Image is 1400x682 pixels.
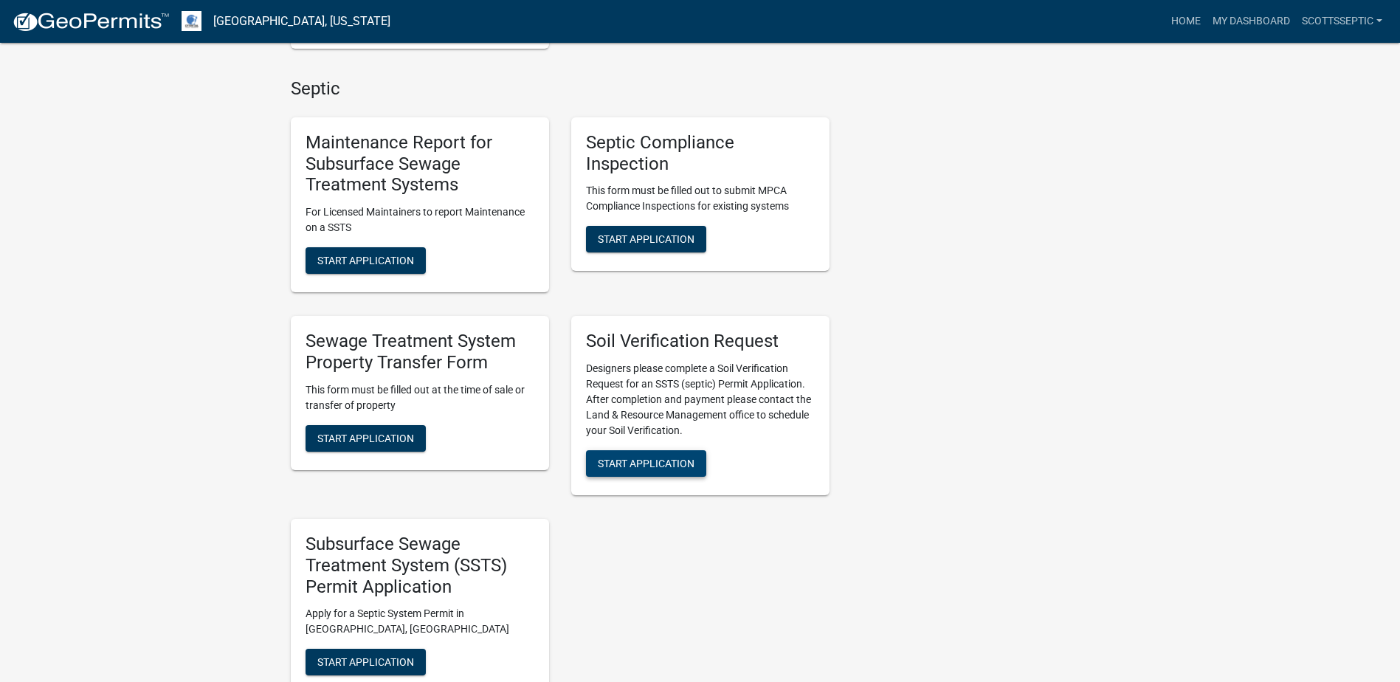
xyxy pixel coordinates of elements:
img: Otter Tail County, Minnesota [182,11,201,31]
p: This form must be filled out to submit MPCA Compliance Inspections for existing systems [586,183,815,214]
span: Start Application [317,255,414,266]
button: Start Application [306,247,426,274]
a: [GEOGRAPHIC_DATA], [US_STATE] [213,9,390,34]
a: scottsseptic [1296,7,1388,35]
h5: Soil Verification Request [586,331,815,352]
h5: Maintenance Report for Subsurface Sewage Treatment Systems [306,132,534,196]
button: Start Application [306,649,426,675]
span: Start Application [317,432,414,444]
h5: Subsurface Sewage Treatment System (SSTS) Permit Application [306,534,534,597]
p: Designers please complete a Soil Verification Request for an SSTS (septic) Permit Application. Af... [586,361,815,438]
button: Start Application [586,226,706,252]
a: My Dashboard [1207,7,1296,35]
button: Start Application [586,450,706,477]
h5: Sewage Treatment System Property Transfer Form [306,331,534,373]
p: For Licensed Maintainers to report Maintenance on a SSTS [306,204,534,235]
p: Apply for a Septic System Permit in [GEOGRAPHIC_DATA], [GEOGRAPHIC_DATA] [306,606,534,637]
button: Start Application [306,425,426,452]
p: This form must be filled out at the time of sale or transfer of property [306,382,534,413]
span: Start Application [317,656,414,668]
h5: Septic Compliance Inspection [586,132,815,175]
a: Home [1165,7,1207,35]
span: Start Application [598,233,694,245]
h4: Septic [291,78,830,100]
span: Start Application [598,458,694,469]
